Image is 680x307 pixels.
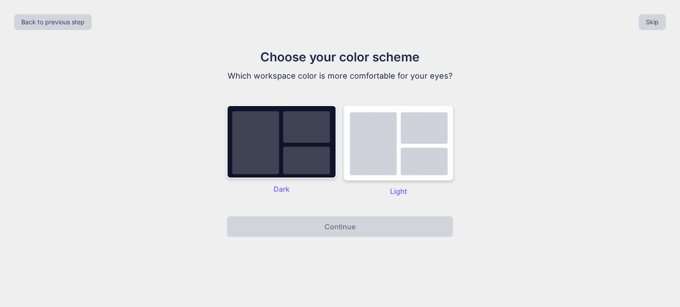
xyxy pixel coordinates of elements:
[227,105,336,178] img: dark
[344,105,453,181] img: dark
[227,216,453,237] button: Continue
[325,221,355,232] p: Continue
[639,14,666,30] button: Skip
[344,186,453,197] p: Light
[227,184,336,194] p: Dark
[191,48,489,66] h1: Choose your color scheme
[191,70,489,82] p: Which workspace color is more comfortable for your eyes?
[14,14,92,30] button: Back to previous step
